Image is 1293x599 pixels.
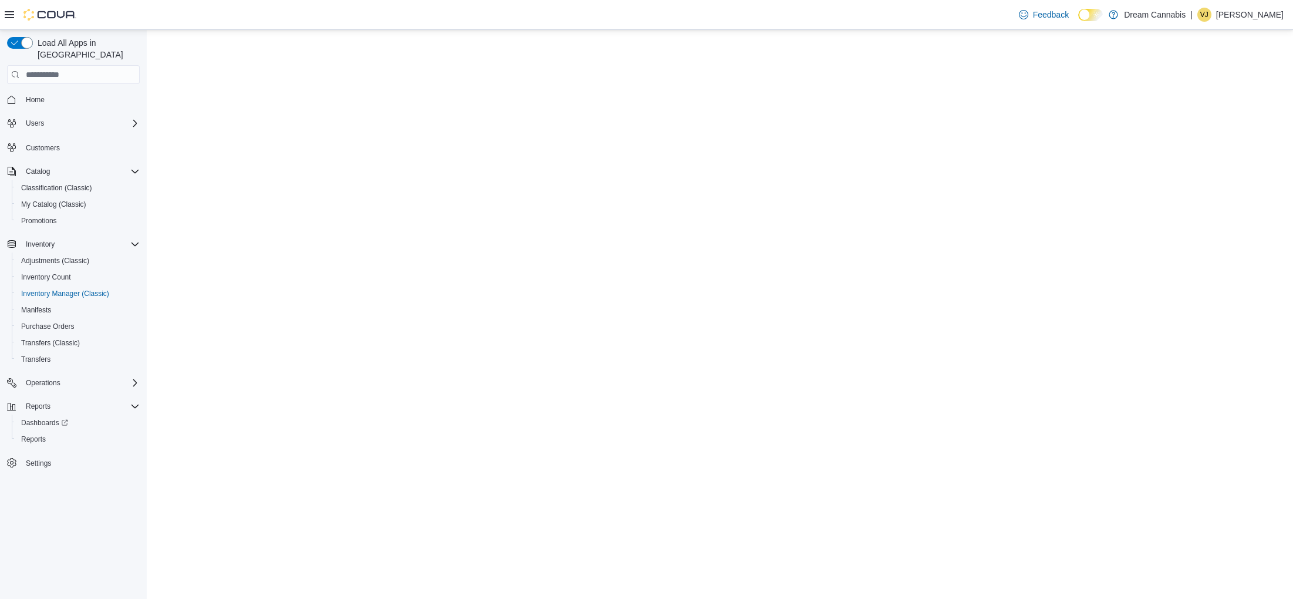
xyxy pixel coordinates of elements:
span: Dark Mode [1078,21,1079,22]
span: Inventory [21,237,140,251]
span: VJ [1200,8,1208,22]
span: Load All Apps in [GEOGRAPHIC_DATA] [33,37,140,60]
a: Purchase Orders [16,319,79,334]
span: Customers [26,143,60,153]
button: My Catalog (Classic) [12,196,144,213]
a: Inventory Count [16,270,76,284]
button: Operations [21,376,65,390]
span: Purchase Orders [21,322,75,331]
button: Transfers (Classic) [12,335,144,351]
button: Inventory Count [12,269,144,285]
a: Home [21,93,49,107]
a: Dashboards [12,415,144,431]
img: Cova [23,9,76,21]
span: Promotions [16,214,140,228]
span: Dashboards [21,418,68,428]
button: Purchase Orders [12,318,144,335]
input: Dark Mode [1078,9,1103,21]
span: Classification (Classic) [16,181,140,195]
button: Promotions [12,213,144,229]
button: Reports [12,431,144,447]
a: Inventory Manager (Classic) [16,287,114,301]
span: Inventory Manager (Classic) [21,289,109,298]
button: Inventory [21,237,59,251]
button: Customers [2,139,144,156]
span: Transfers (Classic) [21,338,80,348]
button: Reports [21,399,55,413]
a: Transfers [16,352,55,366]
a: My Catalog (Classic) [16,197,91,211]
span: Manifests [21,305,51,315]
a: Feedback [1014,3,1073,26]
span: Transfers [21,355,50,364]
div: Vincent Jabara [1197,8,1211,22]
span: Manifests [16,303,140,317]
button: Inventory Manager (Classic) [12,285,144,302]
button: Home [2,91,144,108]
span: Classification (Classic) [21,183,92,193]
span: My Catalog (Classic) [16,197,140,211]
button: Classification (Classic) [12,180,144,196]
span: Settings [26,459,51,468]
span: Catalog [26,167,50,176]
a: Reports [16,432,50,446]
span: Reports [26,402,50,411]
span: Inventory Count [16,270,140,284]
span: Users [21,116,140,130]
span: Inventory Count [21,272,71,282]
a: Manifests [16,303,56,317]
span: Operations [21,376,140,390]
span: Settings [21,456,140,470]
span: Home [21,92,140,107]
span: Inventory [26,240,55,249]
button: Adjustments (Classic) [12,253,144,269]
span: Users [26,119,44,128]
span: Customers [21,140,140,154]
a: Customers [21,141,65,155]
span: Operations [26,378,60,388]
button: Transfers [12,351,144,368]
p: [PERSON_NAME] [1216,8,1284,22]
button: Reports [2,398,144,415]
p: Dream Cannabis [1124,8,1186,22]
button: Settings [2,455,144,472]
span: Inventory Manager (Classic) [16,287,140,301]
span: Reports [21,435,46,444]
p: | [1190,8,1193,22]
a: Promotions [16,214,62,228]
span: Transfers [16,352,140,366]
span: Home [26,95,45,105]
button: Manifests [12,302,144,318]
span: Dashboards [16,416,140,430]
span: Transfers (Classic) [16,336,140,350]
a: Transfers (Classic) [16,336,85,350]
button: Catalog [2,163,144,180]
button: Inventory [2,236,144,253]
span: Purchase Orders [16,319,140,334]
a: Classification (Classic) [16,181,97,195]
a: Settings [21,456,56,470]
a: Adjustments (Classic) [16,254,94,268]
span: Catalog [21,164,140,179]
button: Users [2,115,144,132]
span: Feedback [1033,9,1069,21]
span: Promotions [21,216,57,226]
span: My Catalog (Classic) [21,200,86,209]
span: Adjustments (Classic) [21,256,89,265]
nav: Complex example [7,86,140,502]
span: Adjustments (Classic) [16,254,140,268]
span: Reports [16,432,140,446]
span: Reports [21,399,140,413]
button: Operations [2,375,144,391]
a: Dashboards [16,416,73,430]
button: Catalog [21,164,55,179]
button: Users [21,116,49,130]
